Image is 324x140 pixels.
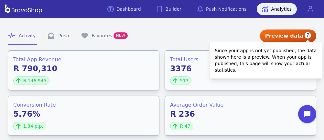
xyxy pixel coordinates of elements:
[113,32,128,39] span: NEW
[23,77,47,84] span: R 146,945
[8,27,260,45] nav: Tabs
[180,77,189,84] span: 513
[170,102,223,108] span: Average Order Value
[8,27,37,45] a: Activity
[170,56,198,63] span: Total Users
[151,3,187,15] a: Builder
[5,5,42,14] img: BravoShop
[260,29,316,42] div: Preview data
[13,64,57,74] span: R 790,310
[81,27,129,45] a: FavoritesNEW
[13,109,40,119] span: 5.76%
[180,123,190,129] span: R 47
[102,3,146,15] a: Dashboard
[170,109,195,119] span: R 236
[192,3,252,15] a: Push Notifications
[13,56,61,63] span: Total App Revenue
[47,27,70,45] a: Push
[23,123,43,129] span: 1.84 p.p.
[170,64,192,74] span: 3376
[257,3,297,15] a: Analytics
[13,102,56,108] span: Conversion Rate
